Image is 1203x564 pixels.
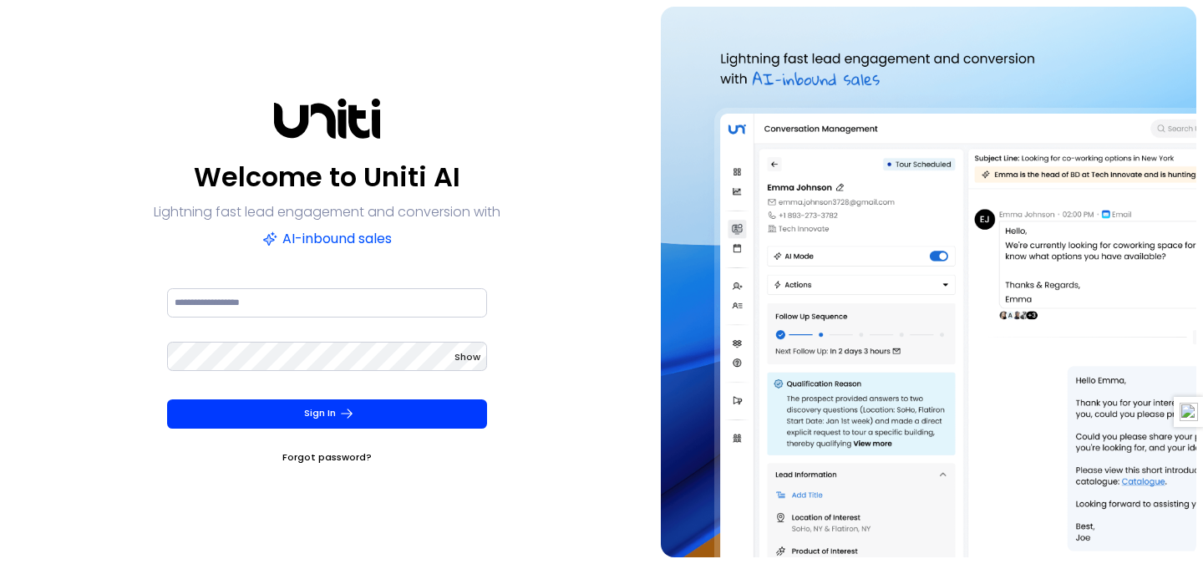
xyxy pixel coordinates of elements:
span: Show [454,350,480,363]
p: Lightning fast lead engagement and conversion with [154,201,500,224]
a: Forgot password? [282,449,372,465]
button: Show [454,348,480,365]
p: Welcome to Uniti AI [194,157,460,197]
img: auth-hero.png [661,7,1196,557]
p: AI-inbound sales [262,227,392,251]
button: Sign In [167,399,487,429]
